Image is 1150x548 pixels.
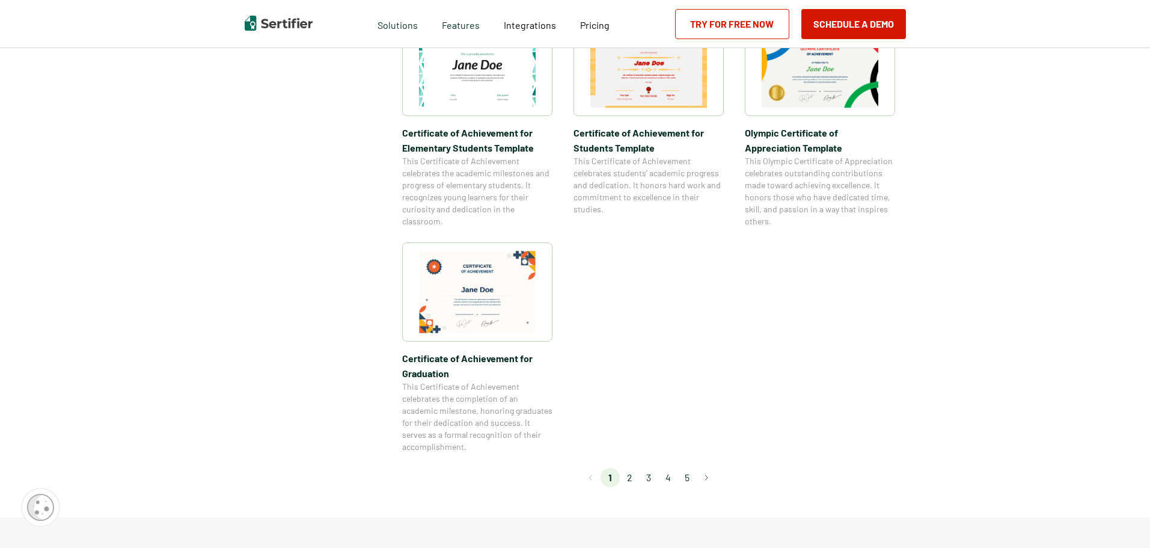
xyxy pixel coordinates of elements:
img: Olympic Certificate of Appreciation​ Template [762,25,878,108]
img: Sertifier | Digital Credentialing Platform [245,16,313,31]
span: This Certificate of Achievement celebrates students’ academic progress and dedication. It honors ... [573,155,724,215]
button: Schedule a Demo [801,9,906,39]
a: Integrations [504,16,556,31]
span: This Certificate of Achievement celebrates the completion of an academic milestone, honoring grad... [402,381,552,453]
li: page 2 [620,468,639,487]
li: page 3 [639,468,658,487]
span: Olympic Certificate of Appreciation​ Template [745,125,895,155]
span: Features [442,16,480,31]
a: Certificate of Achievement for Elementary Students TemplateCertificate of Achievement for Element... [402,17,552,227]
span: Integrations [504,19,556,31]
span: Certificate of Achievement for Graduation [402,351,552,381]
img: Certificate of Achievement for Graduation [419,251,536,333]
span: Certificate of Achievement for Elementary Students Template [402,125,552,155]
a: Certificate of Achievement for GraduationCertificate of Achievement for GraduationThis Certificat... [402,242,552,453]
a: Olympic Certificate of Appreciation​ TemplateOlympic Certificate of Appreciation​ TemplateThis Ol... [745,17,895,227]
li: page 5 [677,468,697,487]
span: This Certificate of Achievement celebrates the academic milestones and progress of elementary stu... [402,155,552,227]
a: Certificate of Achievement for Students TemplateCertificate of Achievement for Students TemplateT... [573,17,724,227]
iframe: Chat Widget [1090,490,1150,548]
li: page 1 [601,468,620,487]
a: Pricing [580,16,610,31]
img: Certificate of Achievement for Students Template [590,25,707,108]
span: Solutions [378,16,418,31]
button: Go to next page [697,468,716,487]
li: page 4 [658,468,677,487]
span: Certificate of Achievement for Students Template [573,125,724,155]
img: Certificate of Achievement for Elementary Students Template [419,25,536,108]
span: Pricing [580,19,610,31]
span: This Olympic Certificate of Appreciation celebrates outstanding contributions made toward achievi... [745,155,895,227]
a: Try for Free Now [675,9,789,39]
img: Cookie Popup Icon [27,494,54,521]
button: Go to previous page [581,468,601,487]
